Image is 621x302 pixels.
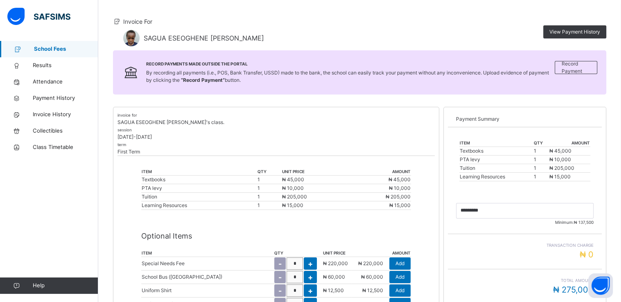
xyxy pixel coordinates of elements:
span: SAGUA ESEOGHENE [PERSON_NAME] [144,33,264,43]
td: 1 [533,164,549,173]
td: Learning Resources [459,173,533,181]
th: qty [274,250,322,257]
td: PTA levy [459,156,533,164]
small: session [117,128,132,132]
td: Tuition [459,164,533,173]
p: Optional Items [141,230,411,241]
span: Add [395,260,404,267]
span: School Fees [34,45,98,53]
span: Record Payment [561,60,591,75]
small: invoice for [117,113,137,117]
span: Add [395,287,404,294]
td: 1 [533,173,549,181]
span: ₦ 10,000 [389,185,411,191]
p: School Bus ([GEOGRAPHIC_DATA]) [142,273,222,281]
small: term [117,142,126,147]
b: “Record Payment” [181,77,225,83]
td: Textbooks [459,147,533,156]
span: Transaction charge [456,242,594,248]
span: Class Timetable [33,143,98,151]
span: Add [395,273,404,281]
th: item [459,140,533,147]
span: - [278,272,282,283]
td: 1 [533,156,549,164]
p: [DATE]-[DATE] [117,133,435,141]
span: By recording all payments (i.e., POS, Bank Transfer, USSD) made to the bank, the school can easil... [146,70,549,83]
span: ₦ 10,000 [549,156,571,162]
span: ₦ 0 [580,250,594,259]
span: Minimum: [456,219,594,225]
span: ₦ 137,500 [574,220,594,225]
span: ₦ 45,000 [388,176,411,183]
th: amount [549,140,590,147]
th: amount [351,250,411,257]
span: View Payment History [549,28,600,36]
div: Tuition [142,193,257,201]
span: Collectibles [33,127,98,135]
td: 1 [533,147,549,156]
span: + [308,272,313,283]
td: 1 [257,193,282,201]
span: Payment History [33,94,98,102]
span: Results [33,61,98,70]
div: PTA levy [142,185,257,192]
span: Help [33,282,98,290]
td: 1 [257,176,282,184]
img: safsims [7,8,70,25]
span: ₦ 60,000 [323,274,345,280]
p: First Term [117,148,435,156]
span: ₦ 45,000 [282,176,304,183]
span: ₦ 220,000 [358,260,383,266]
span: ₦ 12,500 [362,287,383,293]
th: qty [533,140,549,147]
p: Special Needs Fee [142,260,185,267]
span: - [278,258,282,269]
span: ₦ 12,500 [323,287,344,293]
th: unit price [323,250,351,257]
p: SAGUA ESEOGHENE [PERSON_NAME]'s class. [117,119,435,126]
div: Textbooks [142,176,257,183]
span: ₦ 10,000 [282,185,304,191]
span: Record Payments Made Outside the Portal [146,61,555,67]
button: Open asap [588,273,613,298]
td: 1 [257,201,282,210]
p: Payment Summary [456,115,594,123]
span: + [308,285,313,296]
td: 1 [257,184,282,193]
th: item [141,168,257,176]
span: ₦ 205,000 [386,194,411,200]
span: ₦ 220,000 [323,260,348,266]
th: item [141,250,274,257]
span: ₦ 205,000 [282,194,307,200]
span: ₦ 60,000 [361,274,383,280]
div: Learning Resources [142,202,257,209]
span: ₦ 275,000 [553,285,594,295]
th: amount [346,168,411,176]
span: Invoice History [33,110,98,119]
th: unit price [282,168,346,176]
span: Invoice For [123,18,152,25]
th: qty [257,168,282,176]
span: ₦ 205,000 [549,165,574,171]
span: + [308,258,313,269]
span: ₦ 15,000 [549,174,571,180]
span: Total Amount [456,277,594,284]
span: ₦ 15,000 [282,202,303,208]
span: ₦ 45,000 [549,148,571,154]
span: ₦ 15,000 [389,202,411,208]
p: Uniform Shirt [142,287,172,294]
span: Attendance [33,78,98,86]
span: - [278,285,282,296]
